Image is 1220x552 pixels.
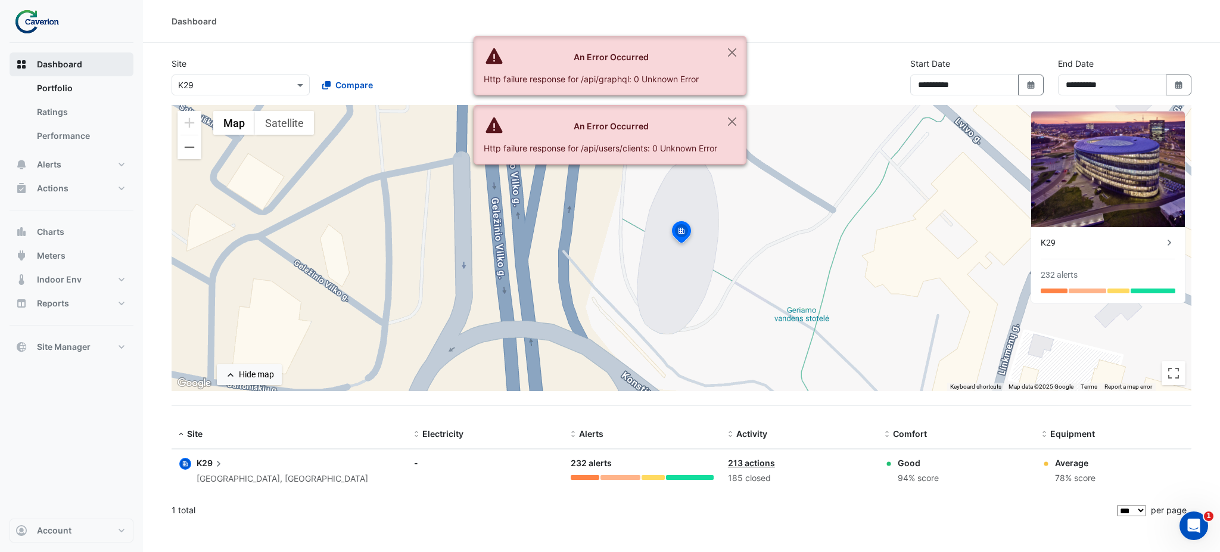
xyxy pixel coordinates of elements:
div: 1 total [172,495,1115,525]
fa-icon: Select Date [1174,80,1184,90]
a: Ratings [27,100,133,124]
div: Http failure response for /api/graphql: 0 Unknown Error [484,73,717,85]
span: Dashboard [37,58,82,70]
span: K29 [197,457,225,470]
a: Portfolio [27,76,133,100]
button: Indoor Env [10,268,133,291]
span: Meters [37,250,66,262]
a: Performance [27,124,133,148]
button: Close [718,36,746,69]
button: Site Manager [10,335,133,359]
span: Alerts [37,159,61,170]
div: - [414,457,556,469]
button: Reports [10,291,133,315]
button: Meters [10,244,133,268]
img: K29 [1031,111,1185,227]
span: Site [187,429,203,439]
span: Actions [37,182,69,194]
button: Charts [10,220,133,244]
fa-icon: Select Date [1026,80,1037,90]
app-icon: Actions [15,182,27,194]
div: Dashboard [10,76,133,153]
button: Dashboard [10,52,133,76]
div: Dashboard [172,15,217,27]
span: 1 [1204,511,1213,521]
div: [GEOGRAPHIC_DATA], [GEOGRAPHIC_DATA] [197,472,368,486]
button: Zoom out [178,135,201,159]
button: Account [10,519,133,542]
button: Alerts [10,153,133,176]
span: Activity [736,429,767,439]
div: 232 alerts [571,457,713,470]
button: Compare [315,75,381,95]
iframe: Intercom live chat [1179,511,1208,540]
button: Zoom in [178,111,201,135]
button: Keyboard shortcuts [950,383,1001,391]
span: Map data ©2025 Google [1009,383,1073,390]
span: Account [37,525,71,537]
app-icon: Charts [15,226,27,238]
app-icon: Reports [15,297,27,309]
img: Company Logo [14,10,68,33]
button: Show street map [213,111,255,135]
img: site-pin-selected.svg [668,219,695,248]
app-icon: Meters [15,250,27,262]
strong: An Error Occurred [574,121,649,131]
label: End Date [1058,57,1094,70]
label: Start Date [910,57,950,70]
div: 94% score [898,472,939,485]
a: Report a map error [1104,383,1152,390]
div: Http failure response for /api/users/clients: 0 Unknown Error [484,142,717,154]
app-icon: Alerts [15,159,27,170]
strong: An Error Occurred [574,52,649,62]
button: Show satellite imagery [255,111,314,135]
span: Compare [335,79,373,91]
span: Site Manager [37,341,91,353]
button: Hide map [217,364,282,385]
span: Charts [37,226,64,238]
span: Alerts [579,429,603,439]
span: Reports [37,297,69,309]
label: Site [172,57,186,70]
app-icon: Dashboard [15,58,27,70]
span: Equipment [1050,429,1095,439]
div: 185 closed [728,472,870,485]
img: Google [175,376,214,391]
div: Good [898,457,939,469]
button: Actions [10,176,133,200]
span: per page [1151,505,1187,515]
span: Comfort [893,429,927,439]
a: Terms (opens in new tab) [1081,383,1097,390]
span: Electricity [422,429,463,439]
div: Hide map [239,368,274,381]
a: 213 actions [728,458,775,468]
button: Toggle fullscreen view [1162,361,1185,385]
app-icon: Indoor Env [15,274,27,286]
div: Average [1055,457,1095,469]
div: 78% score [1055,472,1095,485]
a: Open this area in Google Maps (opens a new window) [175,376,214,391]
div: K29 [1041,237,1163,249]
span: Indoor Env [37,274,82,286]
button: Close [718,106,746,138]
app-icon: Site Manager [15,341,27,353]
div: 232 alerts [1041,269,1078,281]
